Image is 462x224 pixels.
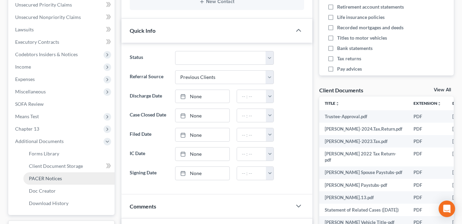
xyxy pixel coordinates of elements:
[15,113,39,119] span: Means Test
[15,101,44,107] span: SOFA Review
[408,147,447,166] td: PDF
[175,147,229,161] a: None
[175,109,229,122] a: None
[408,123,447,135] td: PDF
[237,109,266,122] input: -- : --
[319,147,408,166] td: [PERSON_NAME] 2022 Tax Return-pdf
[15,27,34,32] span: Lawsuits
[237,90,266,103] input: -- : --
[10,11,115,23] a: Unsecured Nonpriority Claims
[15,64,31,70] span: Income
[126,70,172,84] label: Referral Source
[15,76,35,82] span: Expenses
[337,65,362,72] span: Pay advices
[337,55,361,62] span: Tax returns
[437,102,441,106] i: unfold_more
[29,200,68,206] span: Download History
[337,14,385,21] span: Life insurance policies
[237,167,266,180] input: -- : --
[15,138,64,144] span: Additional Documents
[15,14,81,20] span: Unsecured Nonpriority Claims
[408,179,447,191] td: PDF
[126,51,172,65] label: Status
[29,151,59,156] span: Forms Library
[126,128,172,142] label: Filed Date
[15,89,46,94] span: Miscellaneous
[126,109,172,122] label: Case Closed Date
[15,126,39,132] span: Chapter 13
[237,147,266,161] input: -- : --
[10,36,115,48] a: Executory Contracts
[23,160,115,172] a: Client Document Storage
[319,123,408,135] td: [PERSON_NAME]-2024.Tax.Return.pdf
[23,197,115,210] a: Download History
[439,201,455,217] div: Open Intercom Messenger
[10,98,115,110] a: SOFA Review
[434,88,451,92] a: View All
[413,101,441,106] a: Extensionunfold_more
[325,101,340,106] a: Titleunfold_more
[130,27,155,34] span: Quick Info
[337,34,387,41] span: Titles to motor vehicles
[15,39,59,45] span: Executory Contracts
[15,2,72,8] span: Unsecured Priority Claims
[337,45,373,52] span: Bank statements
[29,188,56,194] span: Doc Creator
[319,204,408,216] td: Statement of Related Cases ([DATE])
[23,172,115,185] a: PACER Notices
[29,163,83,169] span: Client Document Storage
[23,185,115,197] a: Doc Creator
[175,90,229,103] a: None
[126,166,172,180] label: Signing Date
[337,24,404,31] span: Recorded mortgages and deeds
[319,135,408,147] td: [PERSON_NAME]-2023.Tax.pdf
[15,51,78,57] span: Codebtors Insiders & Notices
[319,166,408,179] td: [PERSON_NAME] Spouse Paystubs-pdf
[337,3,404,10] span: Retirement account statements
[319,110,408,123] td: Trustee-Approval.pdf
[126,147,172,161] label: IC Date
[408,135,447,147] td: PDF
[175,167,229,180] a: None
[29,175,62,181] span: PACER Notices
[319,179,408,191] td: [PERSON_NAME] Paystubs-pdf
[408,110,447,123] td: PDF
[319,191,408,204] td: [PERSON_NAME].13.pdf
[408,204,447,216] td: PDF
[23,147,115,160] a: Forms Library
[408,166,447,179] td: PDF
[130,203,156,210] span: Comments
[10,23,115,36] a: Lawsuits
[175,128,229,141] a: None
[126,90,172,103] label: Discharge Date
[408,191,447,204] td: PDF
[335,102,340,106] i: unfold_more
[237,128,266,141] input: -- : --
[319,86,363,94] div: Client Documents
